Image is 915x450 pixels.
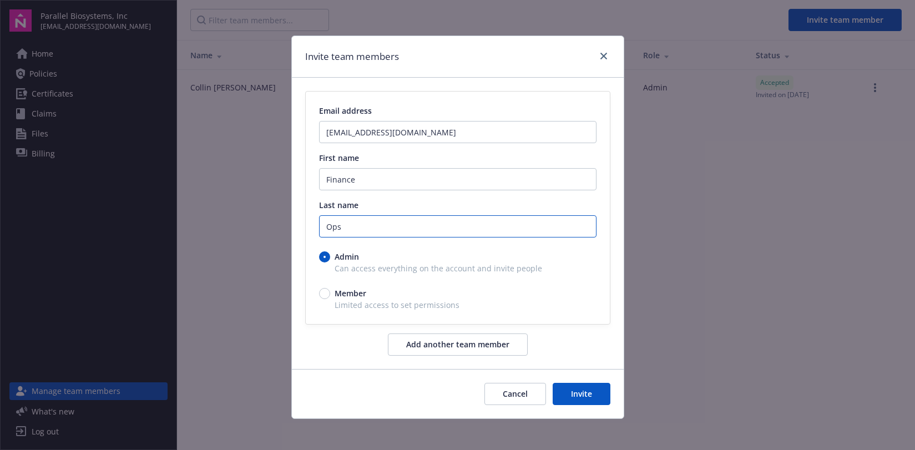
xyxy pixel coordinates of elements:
[319,105,372,116] span: Email address
[484,383,546,405] button: Cancel
[319,215,596,237] input: Enter last name
[319,200,358,210] span: Last name
[305,91,610,325] div: email
[335,287,366,299] span: Member
[319,262,596,274] span: Can access everything on the account and invite people
[319,168,596,190] input: Enter first name
[319,251,330,262] input: Admin
[553,383,610,405] button: Invite
[319,299,596,311] span: Limited access to set permissions
[597,49,610,63] a: close
[335,251,359,262] span: Admin
[305,49,399,64] h1: Invite team members
[319,153,359,163] span: First name
[388,333,528,356] button: Add another team member
[319,121,596,143] input: Enter an email address
[319,288,330,299] input: Member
